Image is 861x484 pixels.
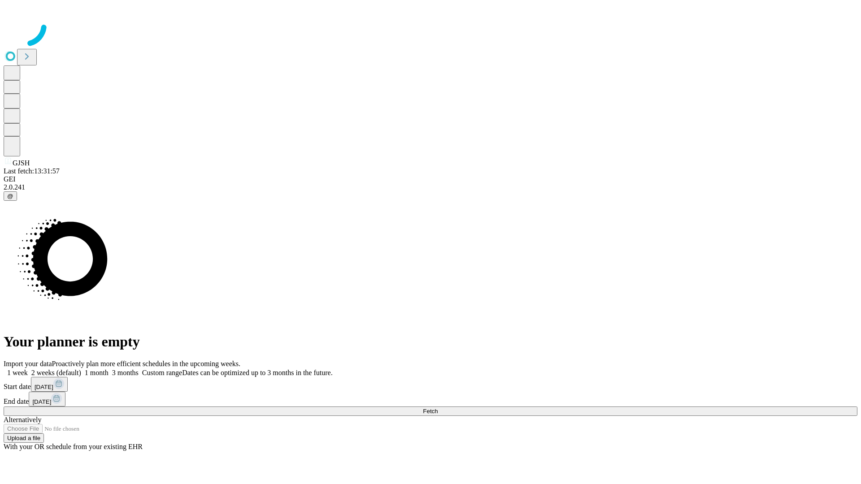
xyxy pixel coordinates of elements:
[52,360,240,367] span: Proactively plan more efficient schedules in the upcoming weeks.
[4,360,52,367] span: Import your data
[7,193,13,199] span: @
[112,369,139,376] span: 3 months
[4,191,17,201] button: @
[13,159,30,167] span: GJSH
[4,175,857,183] div: GEI
[4,416,41,423] span: Alternatively
[29,392,65,406] button: [DATE]
[4,167,60,175] span: Last fetch: 13:31:57
[85,369,109,376] span: 1 month
[423,408,438,415] span: Fetch
[4,406,857,416] button: Fetch
[4,443,143,450] span: With your OR schedule from your existing EHR
[4,433,44,443] button: Upload a file
[4,377,857,392] div: Start date
[31,377,68,392] button: [DATE]
[4,392,857,406] div: End date
[35,384,53,390] span: [DATE]
[142,369,182,376] span: Custom range
[4,183,857,191] div: 2.0.241
[32,398,51,405] span: [DATE]
[4,333,857,350] h1: Your planner is empty
[31,369,81,376] span: 2 weeks (default)
[7,369,28,376] span: 1 week
[182,369,332,376] span: Dates can be optimized up to 3 months in the future.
